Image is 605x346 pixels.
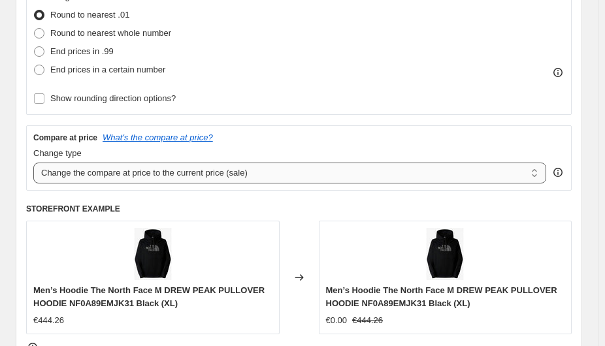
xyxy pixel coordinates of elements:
img: 0197065061142_S2038188_P00_80x.jpg [127,228,179,280]
span: Round to nearest whole number [50,28,171,38]
div: €444.26 [33,314,64,327]
span: Men’s Hoodie The North Face M DREW PEAK PULLOVER HOODIE NF0A89EMJK31 Black (XL) [33,285,265,308]
span: End prices in .99 [50,46,114,56]
span: Show rounding direction options? [50,93,176,103]
h6: STOREFRONT EXAMPLE [26,204,572,214]
h3: Compare at price [33,133,97,143]
div: €0.00 [326,314,348,327]
span: Change type [33,148,82,158]
strike: €444.26 [352,314,383,327]
span: Round to nearest .01 [50,10,129,20]
img: 0197065061142_S2038188_P00_80x.jpg [419,228,471,280]
button: What's the compare at price? [103,133,213,142]
span: Men’s Hoodie The North Face M DREW PEAK PULLOVER HOODIE NF0A89EMJK31 Black (XL) [326,285,557,308]
span: End prices in a certain number [50,65,165,74]
div: help [551,166,564,179]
